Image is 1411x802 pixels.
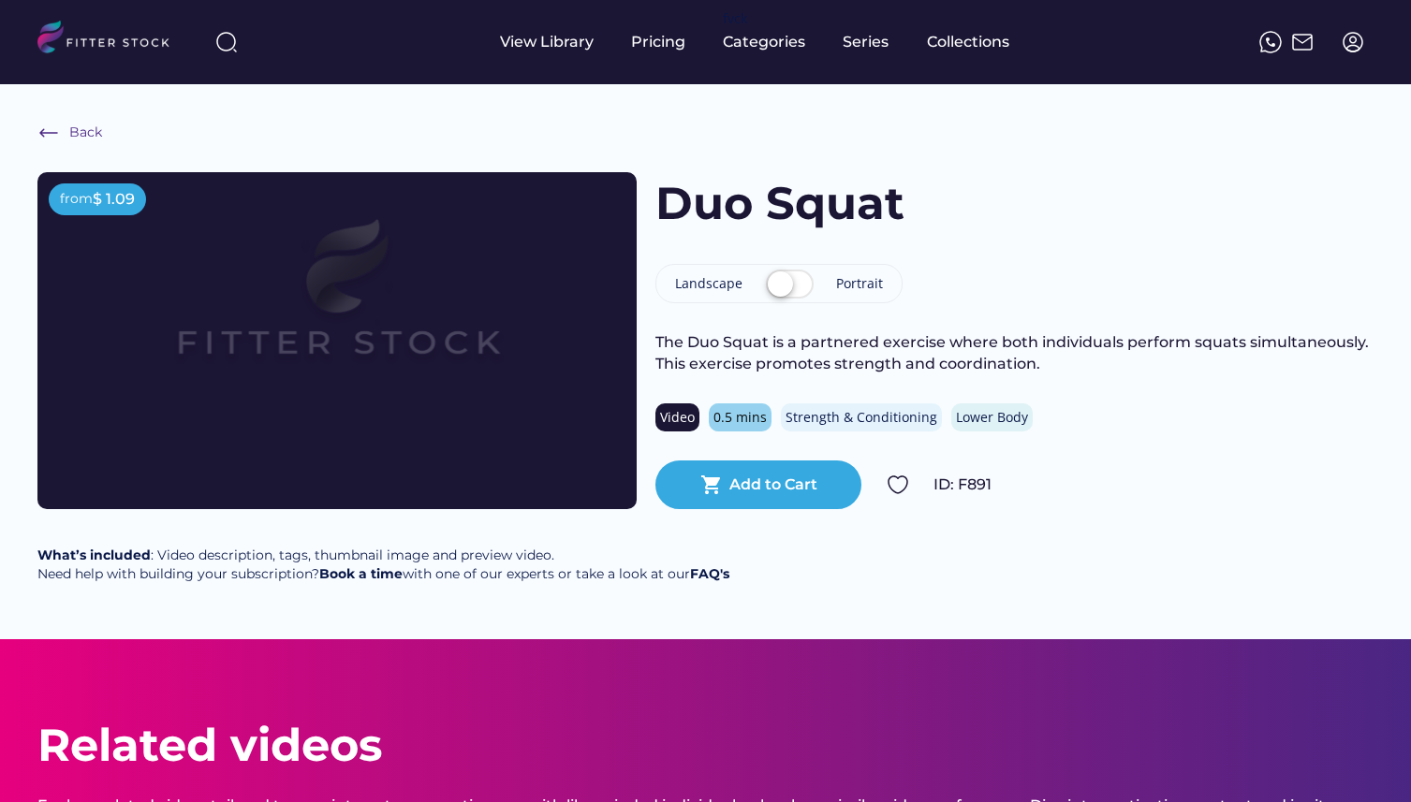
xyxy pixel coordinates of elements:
[660,408,695,427] div: Video
[956,408,1028,427] div: Lower Body
[933,474,1374,495] div: ID: F891
[1342,31,1364,53] img: profile-circle.svg
[655,172,904,235] h1: Duo Squat
[60,190,93,209] div: from
[1291,31,1314,53] img: Frame%2051.svg
[843,32,889,52] div: Series
[69,124,102,142] div: Back
[729,474,817,495] div: Add to Cart
[836,274,883,293] div: Portrait
[713,408,767,427] div: 0.5 mins
[37,714,382,777] div: Related videos
[927,32,1009,52] div: Collections
[690,565,729,582] a: FAQ's
[37,21,185,59] img: LOGO.svg
[655,332,1374,374] div: The Duo Squat is a partnered exercise where both individuals perform squats simultaneously. This ...
[1259,31,1282,53] img: meteor-icons_whatsapp%20%281%29.svg
[93,189,135,210] div: $ 1.09
[723,9,747,28] div: fvck
[37,547,151,563] strong: What’s included
[1332,727,1392,783] iframe: chat widget
[675,274,742,293] div: Landscape
[319,565,403,582] a: Book a time
[37,547,729,583] div: : Video description, tags, thumbnail image and preview video. Need help with building your subscr...
[37,122,60,144] img: Frame%20%286%29.svg
[500,32,594,52] div: View Library
[215,31,238,53] img: search-normal%203.svg
[786,408,937,427] div: Strength & Conditioning
[97,172,577,442] img: Frame%2079%20%281%29.svg
[631,32,685,52] div: Pricing
[723,32,805,52] div: Categories
[887,474,909,496] img: Group%201000002324.svg
[700,474,723,496] button: shopping_cart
